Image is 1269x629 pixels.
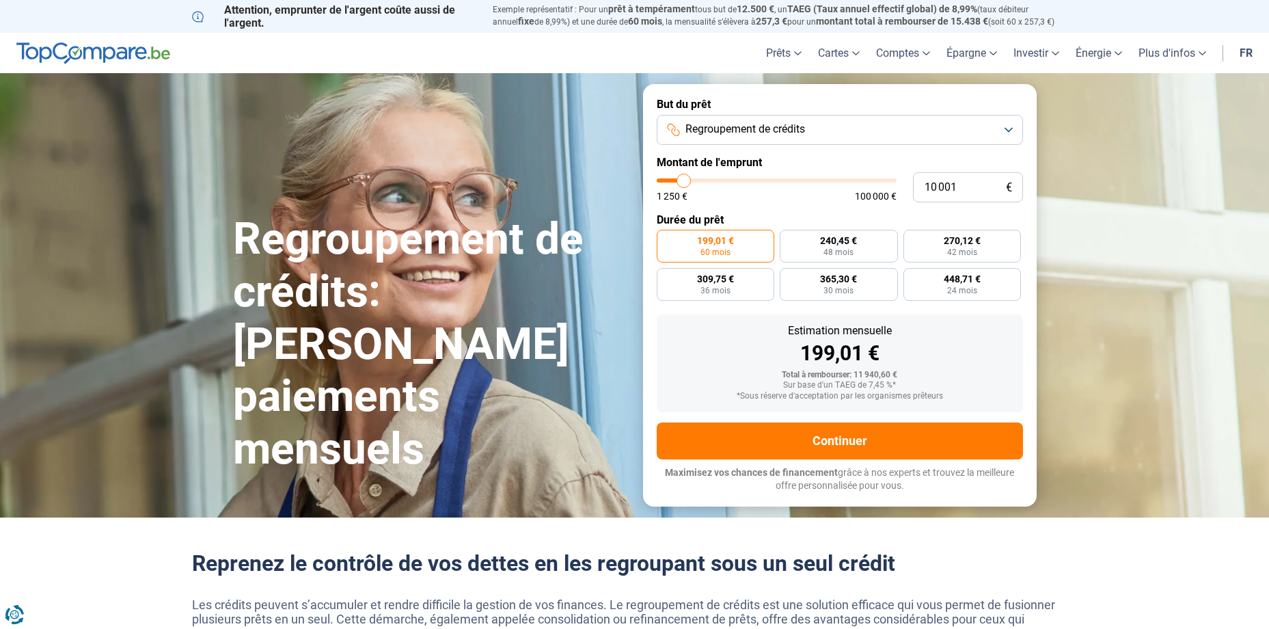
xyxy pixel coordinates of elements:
div: Total à rembourser: 11 940,60 € [668,371,1012,380]
a: Plus d'infos [1130,33,1214,73]
span: 100 000 € [855,191,897,201]
span: 365,30 € [820,274,857,284]
span: 60 mois [628,16,662,27]
p: Exemple représentatif : Pour un tous but de , un (taux débiteur annuel de 8,99%) et une durée de ... [493,3,1078,28]
span: Regroupement de crédits [685,122,805,137]
span: 60 mois [700,248,731,256]
span: 48 mois [823,248,854,256]
span: 448,71 € [944,274,981,284]
span: 309,75 € [697,274,734,284]
span: 30 mois [823,286,854,295]
a: Investir [1005,33,1067,73]
span: 42 mois [947,248,977,256]
label: Durée du prêt [657,213,1023,226]
span: 36 mois [700,286,731,295]
p: grâce à nos experts et trouvez la meilleure offre personnalisée pour vous. [657,466,1023,493]
span: 1 250 € [657,191,687,201]
a: fr [1231,33,1261,73]
span: 240,45 € [820,236,857,245]
a: Comptes [868,33,938,73]
a: Énergie [1067,33,1130,73]
span: TAEG (Taux annuel effectif global) de 8,99% [787,3,977,14]
a: Épargne [938,33,1005,73]
span: montant total à rembourser de 15.438 € [816,16,988,27]
label: But du prêt [657,98,1023,111]
button: Regroupement de crédits [657,115,1023,145]
span: 257,3 € [756,16,787,27]
a: Prêts [758,33,810,73]
span: 199,01 € [697,236,734,245]
div: 199,01 € [668,343,1012,364]
div: Sur base d'un TAEG de 7,45 %* [668,381,1012,390]
h2: Reprenez le contrôle de vos dettes en les regroupant sous un seul crédit [192,550,1078,576]
span: fixe [518,16,534,27]
span: € [1006,182,1012,193]
span: Maximisez vos chances de financement [665,467,838,478]
h1: Regroupement de crédits: [PERSON_NAME] paiements mensuels [233,213,627,476]
img: TopCompare [16,42,170,64]
div: *Sous réserve d'acceptation par les organismes prêteurs [668,392,1012,401]
span: 24 mois [947,286,977,295]
button: Continuer [657,423,1023,459]
span: 270,12 € [944,236,981,245]
div: Estimation mensuelle [668,325,1012,336]
span: prêt à tempérament [608,3,695,14]
p: Attention, emprunter de l'argent coûte aussi de l'argent. [192,3,476,29]
span: 12.500 € [737,3,774,14]
a: Cartes [810,33,868,73]
label: Montant de l'emprunt [657,156,1023,169]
